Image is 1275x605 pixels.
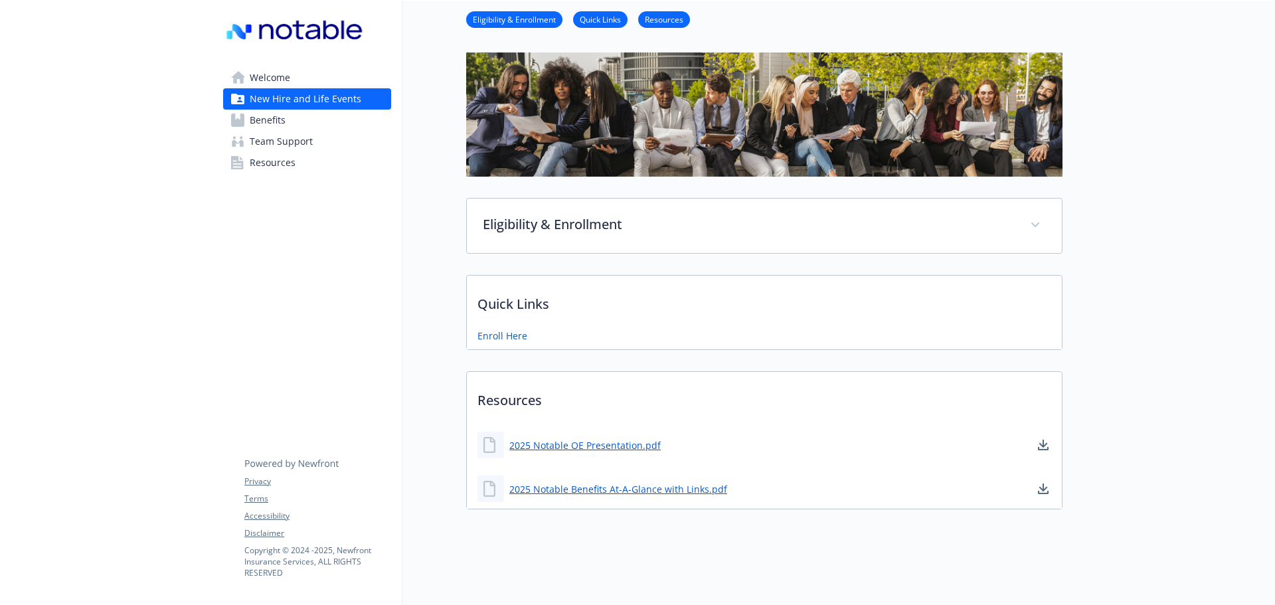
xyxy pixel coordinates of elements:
[483,215,1014,234] p: Eligibility & Enrollment
[223,131,391,152] a: Team Support
[509,482,727,496] a: 2025 Notable Benefits At-A-Glance with Links.pdf
[244,475,390,487] a: Privacy
[223,110,391,131] a: Benefits
[250,131,313,152] span: Team Support
[223,88,391,110] a: New Hire and Life Events
[638,13,690,25] a: Resources
[250,67,290,88] span: Welcome
[1035,437,1051,453] a: download document
[244,545,390,578] p: Copyright © 2024 - 2025 , Newfront Insurance Services, ALL RIGHTS RESERVED
[244,493,390,505] a: Terms
[244,510,390,522] a: Accessibility
[466,52,1062,177] img: new hire page banner
[467,276,1062,325] p: Quick Links
[223,152,391,173] a: Resources
[244,527,390,539] a: Disclaimer
[467,372,1062,421] p: Resources
[223,67,391,88] a: Welcome
[467,199,1062,253] div: Eligibility & Enrollment
[250,88,361,110] span: New Hire and Life Events
[466,13,562,25] a: Eligibility & Enrollment
[573,13,628,25] a: Quick Links
[1035,481,1051,497] a: download document
[250,152,296,173] span: Resources
[477,329,527,343] a: Enroll Here
[250,110,286,131] span: Benefits
[509,438,661,452] a: 2025 Notable OE Presentation.pdf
